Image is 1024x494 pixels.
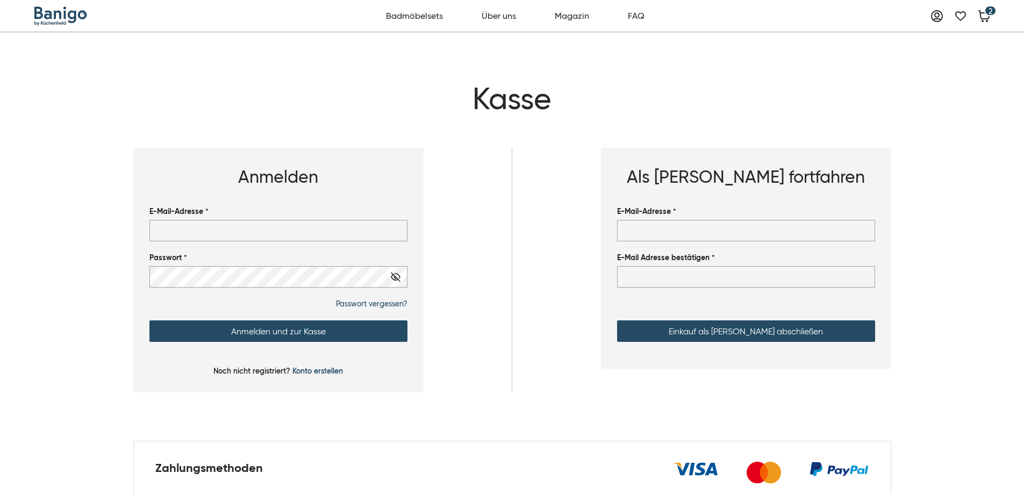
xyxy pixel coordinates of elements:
[34,6,88,26] img: Banigo
[617,320,875,342] button: Einkauf als [PERSON_NAME] abschließen
[673,462,719,476] img: Visa Logo
[549,4,595,28] a: Magazin
[141,81,883,117] h1: Kasse
[809,462,869,476] img: PayPal Logo
[238,166,318,188] span: Anmelden
[622,4,650,28] a: FAQ
[747,462,781,483] img: Mastercard Logo
[149,298,407,309] a: Passwort vergessen?
[149,320,407,342] button: Anmelden und zur Kasse
[617,206,875,217] label: E-Mail-Adresse *
[476,4,522,28] a: Über uns
[149,206,407,217] label: E-Mail-Adresse *
[926,5,948,27] a: Mein Account
[380,4,449,28] a: Badmöbelsets
[973,5,995,27] a: Warenkorb
[292,366,343,376] a: Konto erstellen
[213,366,290,376] span: Noch nicht registriert?
[617,252,875,263] label: E-Mail Adresse bestätigen *
[155,461,263,476] div: Zahlungsmethoden
[984,5,997,16] span: 2
[627,166,865,188] span: Als [PERSON_NAME] fortfahren
[149,252,407,263] label: Passwort *
[950,5,971,27] a: Merkliste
